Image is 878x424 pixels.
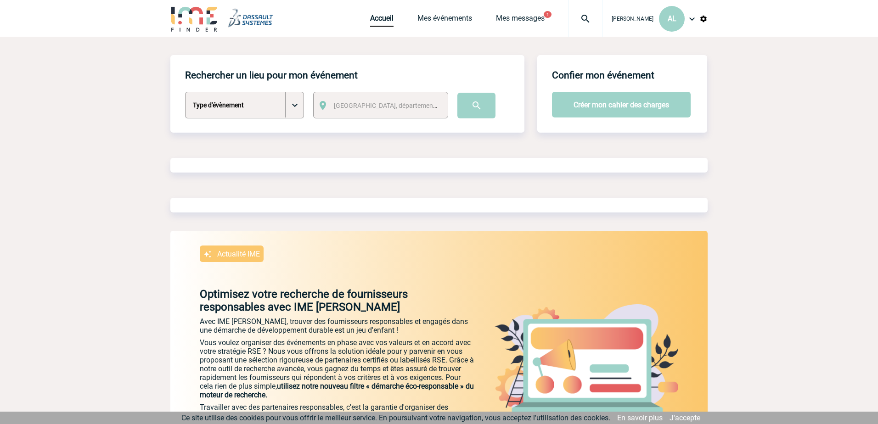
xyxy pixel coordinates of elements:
[200,382,474,399] span: utilisez notre nouveau filtre « démarche éco-responsable » du moteur de recherche.
[170,6,218,32] img: IME-Finder
[200,317,475,335] p: Avec IME [PERSON_NAME], trouver des fournisseurs responsables et engagés dans une démarche de dév...
[552,92,691,117] button: Créer mon cahier des charges
[457,93,495,118] input: Submit
[495,304,678,413] img: actu.png
[670,413,700,422] a: J'accepte
[217,250,260,258] p: Actualité IME
[185,70,358,81] h4: Rechercher un lieu pour mon événement
[334,102,462,109] span: [GEOGRAPHIC_DATA], département, région...
[617,413,663,422] a: En savoir plus
[668,14,676,23] span: AL
[417,14,472,27] a: Mes événements
[612,16,653,22] span: [PERSON_NAME]
[552,70,654,81] h4: Confier mon événement
[496,14,545,27] a: Mes messages
[170,288,475,313] p: Optimisez votre recherche de fournisseurs responsables avec IME [PERSON_NAME]
[544,11,552,18] button: 1
[181,413,610,422] span: Ce site utilise des cookies pour vous offrir le meilleur service. En poursuivant votre navigation...
[200,338,475,399] p: Vous voulez organiser des événements en phase avec vos valeurs et en accord avec votre stratégie ...
[370,14,394,27] a: Accueil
